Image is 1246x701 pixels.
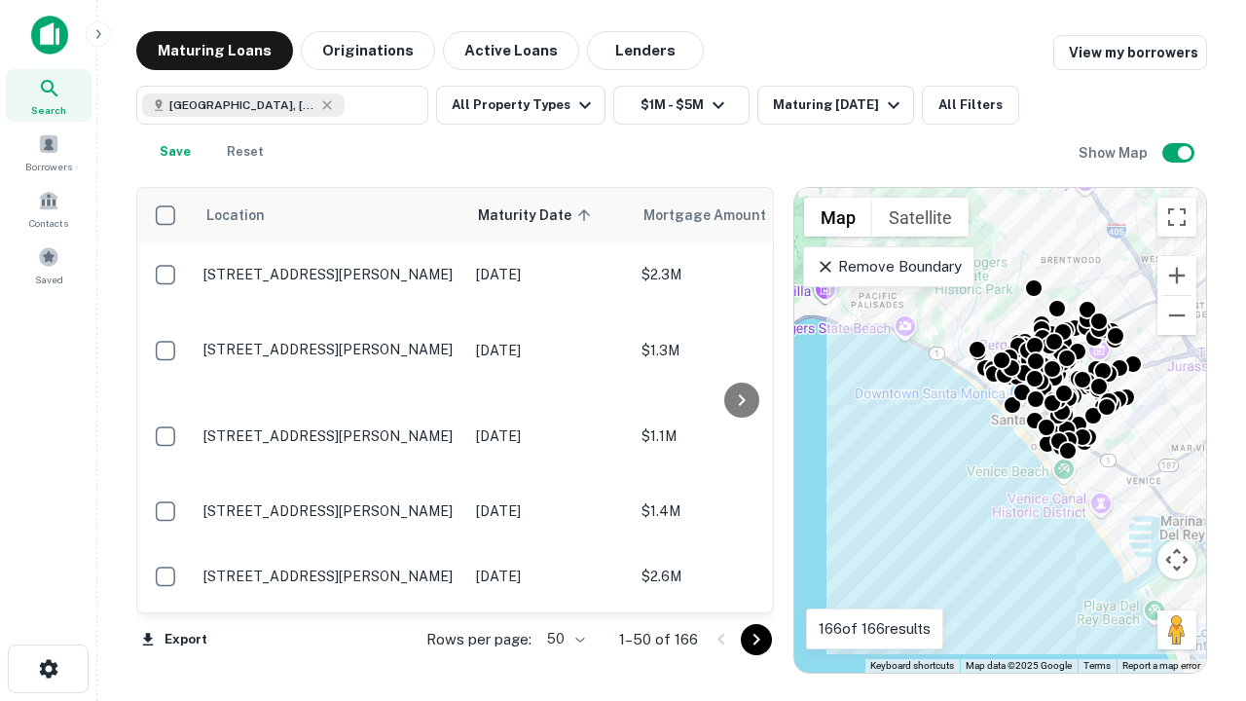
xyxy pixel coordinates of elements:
button: Maturing [DATE] [757,86,914,125]
img: Google [799,647,863,673]
div: 50 [539,625,588,653]
a: View my borrowers [1053,35,1207,70]
th: Location [194,188,466,242]
a: Open this area in Google Maps (opens a new window) [799,647,863,673]
a: Report a map error [1122,660,1200,671]
button: $1M - $5M [613,86,750,125]
span: Contacts [29,215,68,231]
p: Rows per page: [426,628,531,651]
button: All Property Types [436,86,605,125]
button: Keyboard shortcuts [870,659,954,673]
button: Map camera controls [1157,540,1196,579]
a: Saved [6,239,92,291]
p: [DATE] [476,340,622,361]
p: $1.4M [641,500,836,522]
a: Borrowers [6,126,92,178]
p: [STREET_ADDRESS][PERSON_NAME] [203,568,457,585]
button: Zoom out [1157,296,1196,335]
button: Originations [301,31,435,70]
button: Export [136,625,212,654]
button: Zoom in [1157,256,1196,295]
a: Search [6,69,92,122]
span: Location [205,203,265,227]
div: Maturing [DATE] [773,93,905,117]
img: capitalize-icon.png [31,16,68,55]
a: Terms [1083,660,1111,671]
iframe: Chat Widget [1149,545,1246,639]
button: Go to next page [741,624,772,655]
p: [DATE] [476,500,622,522]
p: [STREET_ADDRESS][PERSON_NAME] [203,341,457,358]
div: 0 0 [794,188,1206,673]
button: Show street map [804,198,872,237]
a: Contacts [6,182,92,235]
p: 1–50 of 166 [619,628,698,651]
span: Borrowers [25,159,72,174]
p: [STREET_ADDRESS][PERSON_NAME] [203,502,457,520]
span: Maturity Date [478,203,597,227]
p: Remove Boundary [816,255,961,278]
h6: Show Map [1079,142,1151,164]
p: [STREET_ADDRESS][PERSON_NAME] [203,266,457,283]
th: Maturity Date [466,188,632,242]
p: $2.6M [641,566,836,587]
p: 166 of 166 results [819,617,931,641]
p: [DATE] [476,566,622,587]
p: $2.3M [641,264,836,285]
button: Toggle fullscreen view [1157,198,1196,237]
span: Search [31,102,66,118]
button: Save your search to get updates of matches that match your search criteria. [144,132,206,171]
button: Show satellite imagery [872,198,969,237]
button: Lenders [587,31,704,70]
p: $1.1M [641,425,836,447]
button: All Filters [922,86,1019,125]
span: Map data ©2025 Google [966,660,1072,671]
span: Saved [35,272,63,287]
button: Active Loans [443,31,579,70]
p: $1.3M [641,340,836,361]
span: [GEOGRAPHIC_DATA], [GEOGRAPHIC_DATA], [GEOGRAPHIC_DATA] [169,96,315,114]
span: Mortgage Amount [643,203,791,227]
p: [STREET_ADDRESS][PERSON_NAME] [203,427,457,445]
th: Mortgage Amount [632,188,846,242]
p: [DATE] [476,264,622,285]
p: [DATE] [476,425,622,447]
button: Reset [214,132,276,171]
button: Maturing Loans [136,31,293,70]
